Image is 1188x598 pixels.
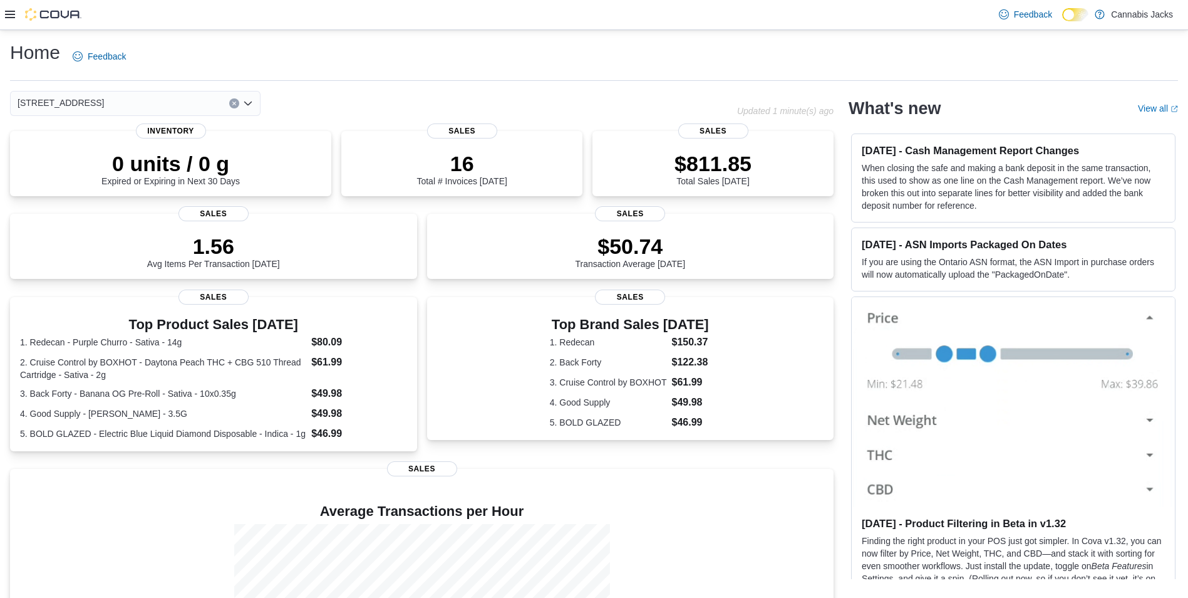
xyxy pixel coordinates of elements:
[20,356,306,381] dt: 2. Cruise Control by BOXHOT - Daytona Peach THC + CBG 510 Thread Cartridge - Sativa - 2g
[178,290,249,305] span: Sales
[20,317,407,332] h3: Top Product Sales [DATE]
[671,355,710,370] dd: $122.38
[68,44,131,69] a: Feedback
[595,206,665,221] span: Sales
[671,375,710,390] dd: $61.99
[550,356,667,369] dt: 2. Back Forty
[862,256,1165,281] p: If you are using the Ontario ASN format, the ASN Import in purchase orders will now automatically...
[20,407,306,420] dt: 4. Good Supply - [PERSON_NAME] - 3.5G
[678,123,748,139] span: Sales
[994,2,1057,27] a: Feedback
[862,144,1165,157] h3: [DATE] - Cash Management Report Changes
[20,336,306,349] dt: 1. Redecan - Purple Churro - Sativa - 14g
[20,428,306,440] dt: 5. BOLD GLAZED - Electric Blue Liquid Diamond Disposable - Indica - 1g
[737,106,834,116] p: Updated 1 minute(s) ago
[10,40,60,65] h1: Home
[862,517,1165,530] h3: [DATE] - Product Filtering in Beta in v1.32
[575,234,685,269] div: Transaction Average [DATE]
[595,290,665,305] span: Sales
[178,206,249,221] span: Sales
[1111,7,1173,22] p: Cannabis Jacks
[671,395,710,410] dd: $49.98
[1062,21,1063,22] span: Dark Mode
[18,95,104,110] span: [STREET_ADDRESS]
[311,386,406,401] dd: $49.98
[862,238,1165,251] h3: [DATE] - ASN Imports Packaged On Dates
[427,123,497,139] span: Sales
[671,415,710,430] dd: $46.99
[1170,105,1178,113] svg: External link
[550,396,667,409] dt: 4. Good Supply
[311,335,406,350] dd: $80.09
[849,98,941,118] h2: What's new
[550,336,667,349] dt: 1. Redecan
[1138,103,1178,113] a: View allExternal link
[674,151,752,176] p: $811.85
[311,406,406,421] dd: $49.98
[25,8,81,21] img: Cova
[550,376,667,389] dt: 3. Cruise Control by BOXHOT
[229,98,239,108] button: Clear input
[147,234,280,259] p: 1.56
[1014,8,1052,21] span: Feedback
[862,535,1165,597] p: Finding the right product in your POS just got simpler. In Cova v1.32, you can now filter by Pric...
[1092,561,1147,571] em: Beta Features
[862,162,1165,212] p: When closing the safe and making a bank deposit in the same transaction, this used to show as one...
[101,151,240,176] p: 0 units / 0 g
[20,504,824,519] h4: Average Transactions per Hour
[1062,8,1088,21] input: Dark Mode
[88,50,126,63] span: Feedback
[575,234,685,259] p: $50.74
[674,151,752,186] div: Total Sales [DATE]
[416,151,507,186] div: Total # Invoices [DATE]
[550,416,667,429] dt: 5. BOLD GLAZED
[387,461,457,476] span: Sales
[550,317,711,332] h3: Top Brand Sales [DATE]
[136,123,206,139] span: Inventory
[311,426,406,441] dd: $46.99
[101,151,240,186] div: Expired or Expiring in Next 30 Days
[147,234,280,269] div: Avg Items Per Transaction [DATE]
[311,355,406,370] dd: $61.99
[20,387,306,400] dt: 3. Back Forty - Banana OG Pre-Roll - Sativa - 10x0.35g
[671,335,710,350] dd: $150.37
[416,151,507,176] p: 16
[243,98,253,108] button: Open list of options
